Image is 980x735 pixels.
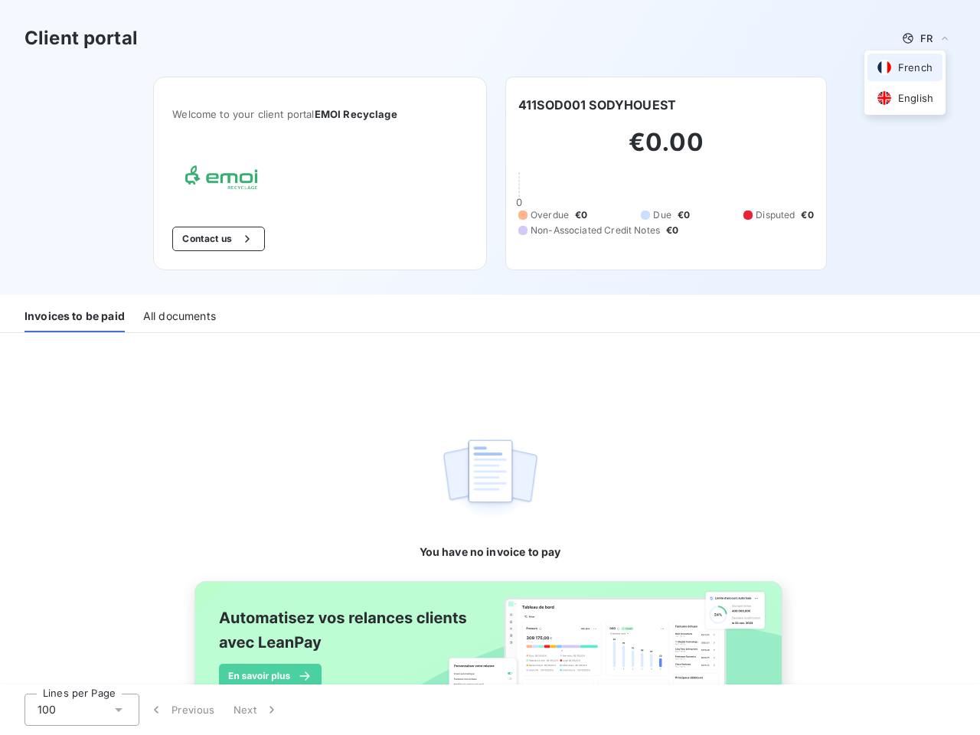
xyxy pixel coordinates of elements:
[801,208,813,222] span: €0
[756,208,795,222] span: Disputed
[139,694,224,726] button: Previous
[531,208,569,222] span: Overdue
[315,108,397,120] span: EMOI Recyclage
[920,32,933,44] span: FR
[172,108,468,120] span: Welcome to your client portal
[441,431,539,526] img: empty state
[678,208,690,222] span: €0
[24,24,138,52] h3: Client portal
[666,224,678,237] span: €0
[898,91,933,106] span: English
[143,300,216,332] div: All documents
[518,96,676,114] h6: 411SOD001 SODYHOUEST
[653,208,671,222] span: Due
[518,127,814,173] h2: €0.00
[172,157,270,202] img: Company logo
[516,196,522,208] span: 0
[531,224,660,237] span: Non-Associated Credit Notes
[172,227,265,251] button: Contact us
[24,300,125,332] div: Invoices to be paid
[224,694,289,726] button: Next
[38,702,56,717] span: 100
[898,60,933,75] span: French
[575,208,587,222] span: €0
[420,544,561,560] span: You have no invoice to pay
